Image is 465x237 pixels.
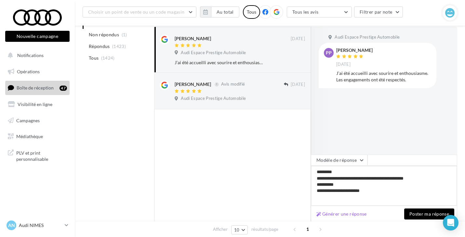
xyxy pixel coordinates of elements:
[200,6,239,18] button: Au total
[89,55,99,61] span: Tous
[221,82,245,87] span: Avis modifié
[5,31,70,42] button: Nouvelle campagne
[88,9,184,15] span: Choisir un point de vente ou un code magasin
[8,222,15,229] span: AN
[181,96,246,101] span: Audi Espace Prestige Automobile
[175,81,211,88] div: [PERSON_NAME]
[234,227,240,232] span: 10
[213,226,228,232] span: Afficher
[4,49,68,62] button: Notifications
[4,114,71,127] a: Campagnes
[101,55,115,61] span: (1424)
[122,32,127,37] span: (1)
[175,35,211,42] div: [PERSON_NAME]
[4,81,71,95] a: Boîte de réception47
[4,98,71,111] a: Visibilité en ligne
[89,43,110,50] span: Répondus
[17,53,44,58] span: Notifications
[291,82,305,88] span: [DATE]
[443,215,458,231] div: Open Intercom Messenger
[16,134,43,139] span: Médiathèque
[302,224,313,234] span: 1
[336,70,431,83] div: J’ai été accueilli avec sourire et enthousiasme. Les engagements ont été respectés.
[4,146,71,165] a: PLV et print personnalisable
[89,31,119,38] span: Non répondus
[181,50,246,56] span: Audi Espace Prestige Automobile
[336,48,373,53] div: [PERSON_NAME]
[231,225,248,234] button: 10
[18,101,52,107] span: Visibilité en ligne
[251,226,278,232] span: résultats/page
[354,6,403,18] button: Filtrer par note
[287,6,352,18] button: Tous les avis
[112,44,126,49] span: (1423)
[404,208,454,219] button: Poster ma réponse
[16,148,67,162] span: PLV et print personnalisable
[4,65,71,78] a: Opérations
[17,85,54,90] span: Boîte de réception
[19,222,62,229] p: Audi NIMES
[60,86,67,91] div: 47
[17,69,40,74] span: Opérations
[336,62,351,67] span: [DATE]
[326,50,332,56] span: PP
[4,130,71,143] a: Médiathèque
[175,59,263,66] div: J’ai été accueilli avec sourire et enthousiasme. Les engagements ont été respectés.
[292,9,319,15] span: Tous les avis
[83,6,196,18] button: Choisir un point de vente ou un code magasin
[243,5,260,19] div: Tous
[211,6,239,18] button: Au total
[16,117,40,123] span: Campagnes
[291,36,305,42] span: [DATE]
[5,219,70,231] a: AN Audi NIMES
[311,155,367,166] button: Modèle de réponse
[314,210,369,218] button: Générer une réponse
[335,34,400,40] span: Audi Espace Prestige Automobile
